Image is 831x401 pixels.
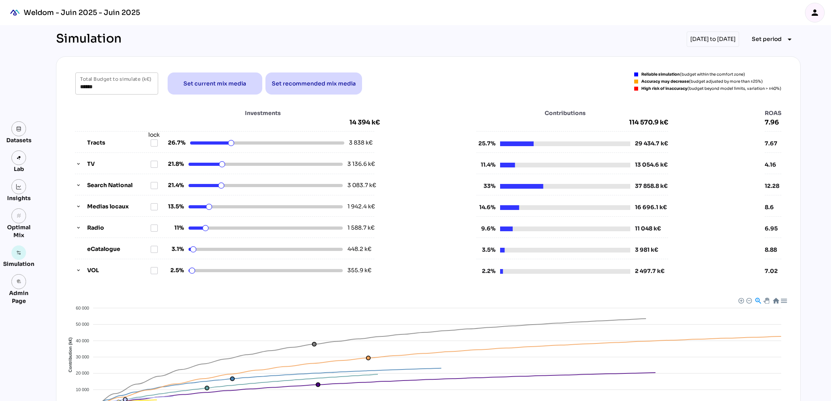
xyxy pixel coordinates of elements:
span: 33% [476,182,495,190]
tspan: 10 000 [76,387,89,392]
div: 8.6 [765,203,781,211]
div: 29 434.7 k€ [635,139,668,148]
div: Lab [10,165,28,173]
button: Set recommended mix media [265,72,362,95]
div: Optimal Mix [3,223,34,239]
div: 355.9 k€ [347,266,373,275]
div: Zoom In [738,297,743,303]
strong: High risk of inaccuracy [641,86,687,91]
span: ROAS [765,109,781,117]
tspan: 20 000 [76,371,89,375]
div: Panning [763,298,768,303]
div: [DATE] to [DATE] [687,32,739,47]
div: 3 981 k€ [635,246,658,254]
label: Radio [87,224,150,232]
strong: Reliable simulation [641,72,680,77]
span: 13.5% [165,202,184,211]
span: 21.8% [165,160,184,168]
span: Investments [186,109,340,117]
div: Menu [780,297,786,304]
span: 2.2% [476,267,495,275]
div: 1 942.4 k€ [347,202,373,211]
div: 3 838 k€ [349,139,374,147]
div: 37 858.8 k€ [635,182,668,190]
div: Weldom - Juin 2025 - Juin 2025 [24,8,140,17]
span: 114 570.9 k€ [476,119,669,126]
div: 4.16 [765,161,781,169]
div: (budget beyond model limits, variation > ±40%) [641,87,781,91]
label: Tracts [87,139,150,147]
i: person [810,8,820,17]
img: graph.svg [16,184,22,189]
span: 7.96 [765,119,781,126]
div: Selection Zoom [754,297,761,304]
span: 26.7% [166,139,185,147]
span: 2.5% [165,266,184,275]
div: 6.95 [765,225,781,232]
input: Total Budget to simulate (k€) [80,72,153,95]
div: 7.67 [765,139,781,147]
img: settings.svg [16,250,22,256]
div: Simulation [56,32,121,47]
span: 3.5% [476,246,495,254]
div: 3 083.7 k€ [347,181,373,189]
img: data.svg [16,126,22,132]
div: Simulation [3,260,34,268]
span: Set period [752,34,782,44]
div: Admin Page [3,289,34,305]
tspan: 50 000 [76,322,89,327]
tspan: 60 000 [76,306,89,310]
tspan: 30 000 [76,355,89,359]
div: lock [148,131,160,139]
div: 2 497.7 k€ [635,267,665,275]
div: Insights [7,194,31,202]
div: Reset Zoom [772,297,779,304]
label: Medias locaux [87,202,150,211]
div: 8.88 [765,246,781,254]
label: Search National [87,181,150,189]
span: 9.6% [476,225,495,233]
label: VOL [87,266,150,275]
div: 3 136.6 k€ [347,160,373,168]
i: admin_panel_settings [16,279,22,284]
span: 14 394 k€ [349,119,380,126]
div: mediaROI [6,4,24,21]
i: grain [16,213,22,219]
div: Datasets [6,136,32,144]
text: Contribution (k€) [67,337,72,372]
div: (budget adjusted by more than ±25%) [641,80,763,84]
span: 11.4% [476,161,495,169]
tspan: 40 000 [76,338,89,343]
div: 7.02 [765,267,781,275]
span: 11% [165,224,184,232]
strong: Accuracy may decrease [641,79,689,84]
span: 21.4% [165,181,184,189]
label: TV [87,160,150,168]
span: Set current mix media [183,79,246,88]
span: 3.1% [165,245,184,253]
span: Set recommended mix media [272,79,356,88]
div: 12.28 [765,182,781,190]
div: Zoom Out [746,297,751,303]
button: Set current mix media [168,72,262,95]
span: Contributions [500,109,631,117]
img: lab.svg [16,155,22,161]
i: arrow_drop_down [785,35,794,44]
div: 13 054.6 k€ [635,161,668,169]
div: 16 696.1 k€ [635,203,667,212]
button: Expand "Set period" [745,32,801,46]
span: 14.6% [476,203,495,212]
div: 1 588.7 k€ [347,224,373,232]
div: 448.2 k€ [347,245,373,253]
span: 25.7% [476,139,495,148]
label: eCatalogue [87,245,150,253]
div: (budget within the comfort zone) [641,72,745,76]
div: 11 048 k€ [635,225,661,233]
